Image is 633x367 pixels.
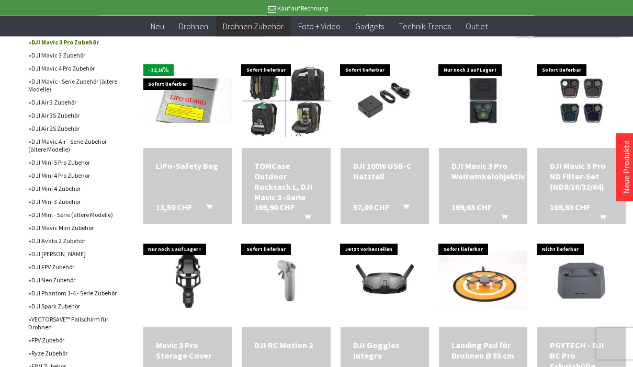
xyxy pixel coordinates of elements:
[451,340,515,361] div: Landing Pad für Drohnen Ø 55 cm
[291,16,348,37] a: Foto + Video
[451,202,492,213] span: 169,63 CHF
[23,196,122,209] a: DJI Mini 3 Zubehör
[621,141,631,194] a: Neue Produkte
[353,340,416,361] a: DJI Goggles Integra 459,00 CHF In den Warenkorb
[254,340,318,351] a: DJI RC Motion 2 199,74 CHF In den Warenkorb
[156,161,219,171] a: LiPo-Safety Bag 13,50 CHF In den Warenkorb
[156,340,219,361] a: Mavic 3 Pro Storage Cover 40,05 CHF In den Warenkorb
[391,16,458,37] a: Technik-Trends
[390,202,415,216] button: In den Warenkorb
[151,21,164,31] span: Neu
[341,72,429,131] img: DJI 100W USB-C Netzteil
[537,66,626,136] img: DJI Mavic 3 Pro ND Filter-Set (ND8/16/32/64)
[143,79,232,123] img: LiPo-Safety Bag
[156,202,192,213] span: 13,50 CHF
[458,16,495,37] a: Outlet
[353,202,389,213] span: 57,00 CHF
[172,16,216,37] a: Drohnen
[341,251,429,311] img: DJI Goggles Integra
[23,287,122,300] a: DJI Phantom 1-4 - Serie Zubehör
[23,49,122,62] a: DJI Mavic 3 Zubehör
[23,274,122,287] a: DJI Neo Zubehör
[451,161,515,182] div: DJI Mavic 3 Pro Weitwinkelobjektiv
[254,161,318,203] div: TOMCase Outdoor Rucksack L, DJI Mavic 3 -Serie
[254,202,295,213] span: 169,90 CHF
[156,161,219,171] div: LiPo-Safety Bag
[451,340,515,361] a: Landing Pad für Drohnen Ø 55 cm 15,00 CHF In den Warenkorb
[23,261,122,274] a: DJI FPV Zubehör
[254,340,318,351] div: DJI RC Motion 2
[223,21,284,31] span: Drohnen Zubehör
[194,202,219,216] button: In den Warenkorb
[23,169,122,182] a: DJI Mini 4 Pro Zubehör
[298,21,341,31] span: Foto + Video
[439,237,527,325] img: Landing Pad für Drohnen Ø 55 cm
[23,313,122,334] a: VECTORSAVE™ Fallschirm für Drohnen
[550,161,613,192] div: DJI Mavic 3 Pro ND Filter-Set (ND8/16/32/64)
[23,75,122,96] a: DJI Mavic - Serie Zubehör (ältere Modelle)
[439,66,527,136] img: DJI Mavic 3 Pro Weitwinkelobjektiv
[216,16,291,37] a: Drohnen Zubehör
[143,246,232,316] img: Mavic 3 Pro Storage Cover
[23,36,122,49] a: DJI Mavic 3 Pro Zubehör
[156,340,219,361] div: Mavic 3 Pro Storage Cover
[466,21,488,31] span: Outlet
[451,161,515,182] a: DJI Mavic 3 Pro Weitwinkelobjektiv 169,63 CHF In den Warenkorb
[550,202,590,213] span: 169,63 CHF
[23,135,122,156] a: DJI Mavic Air - Serie Zubehör (ältere Modelle)
[23,182,122,196] a: DJI Mini 4 Zubehör
[550,161,613,192] a: DJI Mavic 3 Pro ND Filter-Set (ND8/16/32/64) 169,63 CHF In den Warenkorb
[23,156,122,169] a: DJI Mini 5 Pro Zubehör
[143,16,172,37] a: Neu
[292,213,317,226] button: In den Warenkorb
[537,237,626,325] img: PGYTECH - DJI RC Pro Schutzhülle
[348,16,391,37] a: Gadgets
[587,213,612,226] button: In den Warenkorb
[355,21,384,31] span: Gadgets
[23,300,122,313] a: DJI Spark Zubehör
[23,235,122,248] a: DJI Avata 2 Zubehör
[23,96,122,109] a: DJI Air 3 Zubehör
[242,65,330,137] img: TOMCase Outdoor Rucksack L, DJI Mavic 3 -Serie
[23,347,122,360] a: Ryze Zubehör
[23,334,122,347] a: FPV Zubehör
[179,21,208,31] span: Drohnen
[353,161,416,182] div: DJI 100W USB-C Netzteil
[489,213,514,226] button: In den Warenkorb
[23,222,122,235] a: DJI Mavic Mini Zubehör
[353,340,416,361] div: DJI Goggles Integra
[23,122,122,135] a: DJI Air 2S Zubehör
[353,161,416,182] a: DJI 100W USB-C Netzteil 57,00 CHF In den Warenkorb
[23,248,122,261] a: DJI [PERSON_NAME]
[399,21,451,31] span: Technik-Trends
[23,209,122,222] a: DJI Mini - Serie (ältere Modelle)
[242,251,330,311] img: DJI RC Motion 2
[254,161,318,203] a: TOMCase Outdoor Rucksack L, DJI Mavic 3 -Serie 169,90 CHF In den Warenkorb
[23,109,122,122] a: DJI Air 3S Zubehör
[23,62,122,75] a: DJI Mavic 4 Pro Zubehör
